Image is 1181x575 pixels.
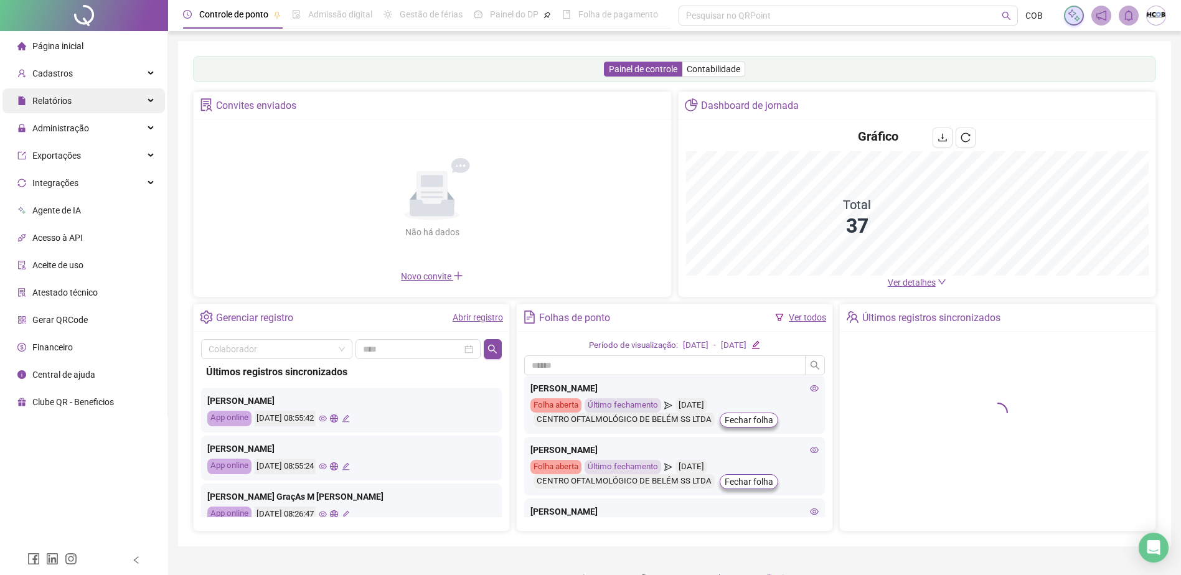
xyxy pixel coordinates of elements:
[308,9,372,19] span: Admissão digital
[330,510,338,518] span: global
[330,414,338,423] span: global
[32,233,83,243] span: Acesso à API
[17,398,26,406] span: gift
[530,505,819,518] div: [PERSON_NAME]
[1025,9,1043,22] span: COB
[589,339,678,352] div: Período de visualização:
[255,411,316,426] div: [DATE] 08:55:42
[789,312,826,322] a: Ver todos
[207,442,496,456] div: [PERSON_NAME]
[342,510,350,518] span: edit
[183,10,192,19] span: clock-circle
[216,95,296,116] div: Convites enviados
[255,459,316,474] div: [DATE] 08:55:24
[1096,10,1107,21] span: notification
[534,413,715,427] div: CENTRO OFTALMOLÓGICO DE BELÉM SS LTDA
[17,261,26,269] span: audit
[207,490,496,503] div: [PERSON_NAME] GraçAs M [PERSON_NAME]
[27,553,40,565] span: facebook
[383,10,392,19] span: sun
[32,68,73,78] span: Cadastros
[273,11,281,19] span: pushpin
[751,340,760,348] span: edit
[207,394,496,408] div: [PERSON_NAME]
[530,398,581,413] div: Folha aberta
[775,313,784,322] span: filter
[32,260,83,270] span: Aceite de uso
[585,398,661,413] div: Último fechamento
[846,311,859,324] span: team
[200,311,213,324] span: setting
[664,460,672,474] span: send
[206,364,497,380] div: Últimos registros sincronizados
[961,133,971,143] span: reload
[938,133,948,143] span: download
[862,307,1000,329] div: Últimos registros sincronizados
[474,10,482,19] span: dashboard
[685,98,698,111] span: pie-chart
[585,460,661,474] div: Último fechamento
[330,462,338,470] span: global
[342,414,350,423] span: edit
[32,151,81,161] span: Exportações
[17,96,26,105] span: file
[17,343,26,352] span: dollar
[255,507,316,522] div: [DATE] 08:26:47
[32,342,73,352] span: Financeiro
[562,10,571,19] span: book
[400,9,463,19] span: Gestão de férias
[725,413,773,427] span: Fechar folha
[683,339,708,352] div: [DATE]
[858,128,898,145] h4: Gráfico
[810,360,820,370] span: search
[207,507,252,522] div: App online
[32,205,81,215] span: Agente de IA
[543,11,551,19] span: pushpin
[17,42,26,50] span: home
[687,64,740,74] span: Contabilidade
[17,69,26,78] span: user-add
[17,233,26,242] span: api
[1147,6,1165,25] img: 24957
[401,271,463,281] span: Novo convite
[17,124,26,133] span: lock
[216,307,293,329] div: Gerenciar registro
[17,288,26,297] span: solution
[1139,533,1169,563] div: Open Intercom Messenger
[810,446,819,454] span: eye
[132,556,141,564] span: left
[319,462,327,470] span: eye
[17,370,26,379] span: info-circle
[725,475,773,489] span: Fechar folha
[1067,9,1081,22] img: sparkle-icon.fc2bf0ac1784a2077858766a79e2daf3.svg
[487,344,497,354] span: search
[199,9,268,19] span: Controle de ponto
[207,459,252,474] div: App online
[701,95,799,116] div: Dashboard de jornada
[490,9,539,19] span: Painel do DP
[810,507,819,516] span: eye
[720,413,778,428] button: Fechar folha
[32,370,95,380] span: Central de ajuda
[888,278,946,287] a: Ver detalhes down
[810,384,819,393] span: eye
[32,96,72,106] span: Relatórios
[888,278,936,287] span: Ver detalhes
[713,339,716,352] div: -
[342,462,350,470] span: edit
[200,98,213,111] span: solution
[17,151,26,160] span: export
[17,179,26,187] span: sync
[720,474,778,489] button: Fechar folha
[938,278,946,286] span: down
[46,553,59,565] span: linkedin
[292,10,301,19] span: file-done
[65,553,77,565] span: instagram
[453,271,463,281] span: plus
[1002,11,1011,21] span: search
[530,381,819,395] div: [PERSON_NAME]
[664,398,672,413] span: send
[530,460,581,474] div: Folha aberta
[32,123,89,133] span: Administração
[17,316,26,324] span: qrcode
